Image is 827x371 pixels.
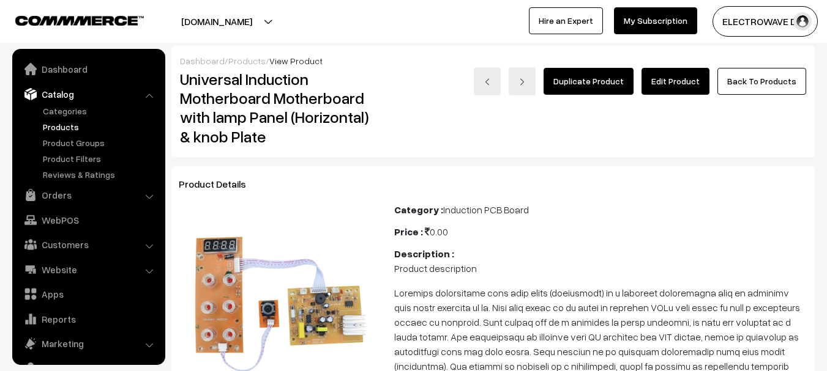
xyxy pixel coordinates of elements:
[394,248,454,260] b: Description :
[642,68,709,95] a: Edit Product
[15,308,161,330] a: Reports
[179,178,261,190] span: Product Details
[180,56,225,66] a: Dashboard
[15,233,161,255] a: Customers
[394,261,807,276] p: Product description
[713,6,818,37] button: ELECTROWAVE DE…
[394,202,807,217] div: Induction PCB Board
[15,184,161,206] a: Orders
[15,58,161,80] a: Dashboard
[40,168,161,181] a: Reviews & Ratings
[15,332,161,354] a: Marketing
[544,68,634,95] a: Duplicate Product
[518,78,526,86] img: right-arrow.png
[394,204,443,216] b: Category :
[180,54,806,67] div: / /
[614,7,697,34] a: My Subscription
[15,259,161,281] a: Website
[40,136,161,149] a: Product Groups
[15,12,122,27] a: COMMMERCE
[394,224,807,239] div: 0.00
[793,12,812,31] img: user
[484,78,491,86] img: left-arrow.png
[394,226,423,238] b: Price :
[269,56,323,66] span: View Product
[40,120,161,133] a: Products
[40,105,161,117] a: Categories
[15,83,161,105] a: Catalog
[15,283,161,305] a: Apps
[15,16,144,25] img: COMMMERCE
[228,56,266,66] a: Products
[15,209,161,231] a: WebPOS
[717,68,806,95] a: Back To Products
[529,7,603,34] a: Hire an Expert
[138,6,295,37] button: [DOMAIN_NAME]
[180,70,376,146] h2: Universal Induction Motherboard Motherboard with lamp Panel (Horizontal) & knob Plate
[40,152,161,165] a: Product Filters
